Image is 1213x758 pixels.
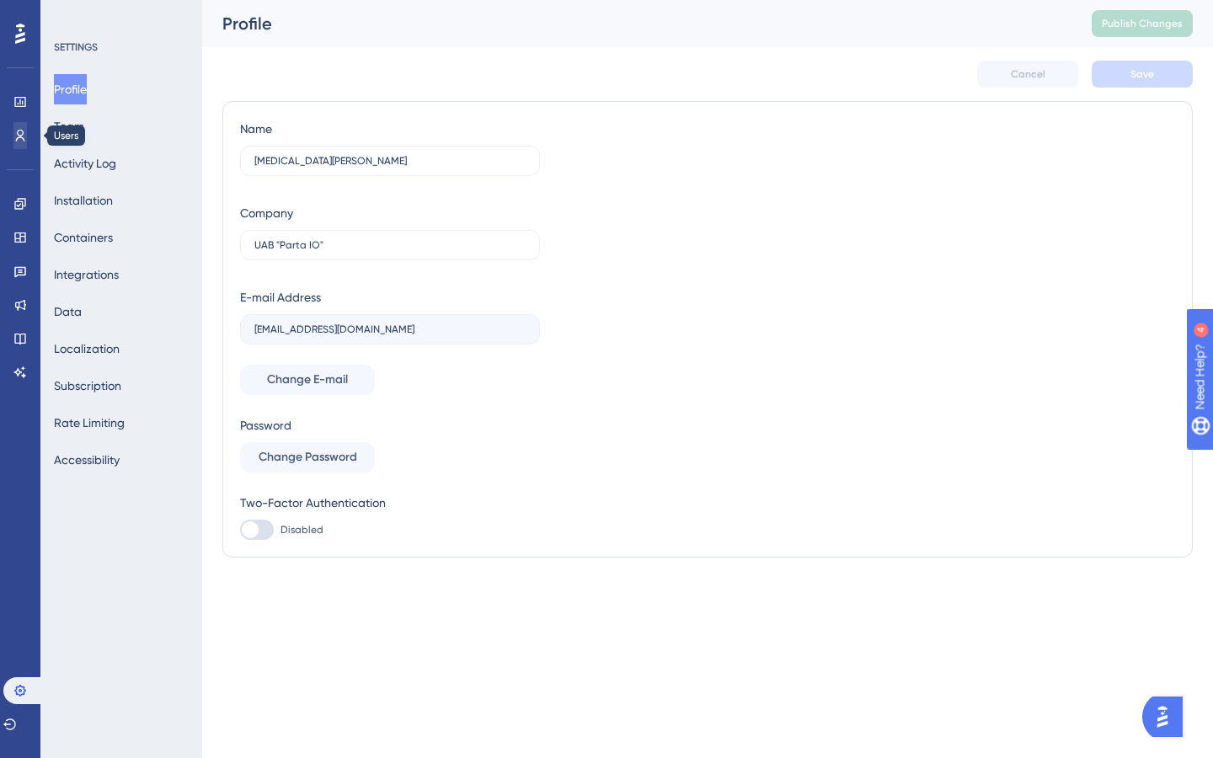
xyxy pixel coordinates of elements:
[281,523,323,536] span: Disabled
[1011,67,1045,81] span: Cancel
[54,74,87,104] button: Profile
[54,111,84,141] button: Team
[1092,61,1193,88] button: Save
[254,155,526,167] input: Name Surname
[54,259,119,290] button: Integrations
[254,323,526,335] input: E-mail Address
[54,185,113,216] button: Installation
[117,8,122,22] div: 4
[54,148,116,179] button: Activity Log
[240,415,540,435] div: Password
[54,408,125,438] button: Rate Limiting
[240,203,293,223] div: Company
[54,222,113,253] button: Containers
[267,370,348,390] span: Change E-mail
[222,12,1050,35] div: Profile
[240,493,540,513] div: Two-Factor Authentication
[240,365,375,395] button: Change E-mail
[259,447,357,467] span: Change Password
[254,239,526,251] input: Company Name
[240,442,375,472] button: Change Password
[54,445,120,475] button: Accessibility
[1092,10,1193,37] button: Publish Changes
[1142,691,1193,742] iframe: UserGuiding AI Assistant Launcher
[54,334,120,364] button: Localization
[54,296,82,327] button: Data
[54,371,121,401] button: Subscription
[40,4,105,24] span: Need Help?
[1102,17,1183,30] span: Publish Changes
[240,287,321,307] div: E-mail Address
[54,40,190,54] div: SETTINGS
[1130,67,1154,81] span: Save
[240,119,272,139] div: Name
[977,61,1078,88] button: Cancel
